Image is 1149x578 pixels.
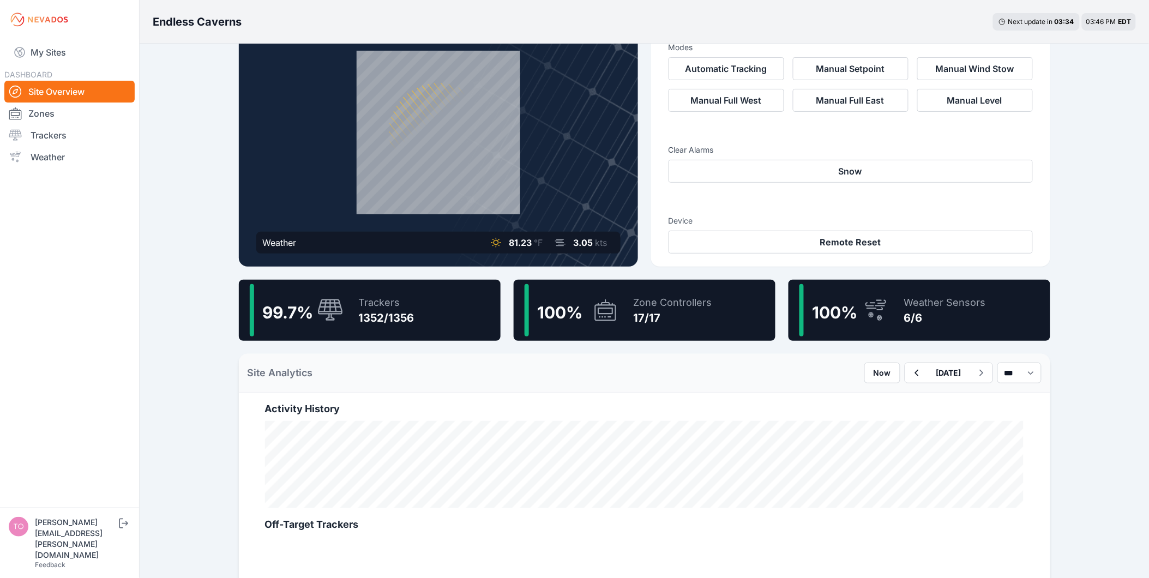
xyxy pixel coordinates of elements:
div: [PERSON_NAME][EMAIL_ADDRESS][PERSON_NAME][DOMAIN_NAME] [35,517,117,561]
button: Manual Full East [793,89,909,112]
div: Weather Sensors [904,295,986,310]
span: DASHBOARD [4,70,52,79]
button: Automatic Tracking [669,57,784,80]
span: Next update in [1008,17,1053,26]
a: 99.7%Trackers1352/1356 [239,280,501,341]
button: Manual Full West [669,89,784,112]
h3: Endless Caverns [153,14,242,29]
h3: Modes [669,42,693,53]
nav: Breadcrumb [153,8,242,36]
button: [DATE] [928,363,970,383]
span: 03:46 PM [1086,17,1116,26]
button: Remote Reset [669,231,1033,254]
a: Zones [4,103,135,124]
a: 100%Zone Controllers17/17 [514,280,775,341]
h3: Clear Alarms [669,144,1033,155]
button: Now [864,363,900,383]
span: 99.7 % [263,303,314,322]
span: kts [595,237,607,248]
a: Weather [4,146,135,168]
h2: Site Analytics [248,365,313,381]
a: Feedback [35,561,65,569]
button: Snow [669,160,1033,183]
span: °F [534,237,543,248]
div: Weather [263,236,297,249]
button: Manual Setpoint [793,57,909,80]
img: tomasz.barcz@energix-group.com [9,517,28,537]
span: 81.23 [509,237,532,248]
span: 3.05 [574,237,593,248]
span: 100 % [813,303,858,322]
a: 100%Weather Sensors6/6 [789,280,1050,341]
a: Trackers [4,124,135,146]
div: Trackers [359,295,414,310]
h3: Device [669,215,1033,226]
div: 6/6 [904,310,986,326]
button: Manual Wind Stow [917,57,1033,80]
span: 100 % [538,303,583,322]
span: EDT [1118,17,1132,26]
div: 03 : 34 [1055,17,1074,26]
div: 1352/1356 [359,310,414,326]
a: My Sites [4,39,135,65]
a: Site Overview [4,81,135,103]
div: 17/17 [634,310,712,326]
div: Zone Controllers [634,295,712,310]
h2: Activity History [265,401,1024,417]
h2: Off-Target Trackers [265,517,1024,532]
img: Nevados [9,11,70,28]
button: Manual Level [917,89,1033,112]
